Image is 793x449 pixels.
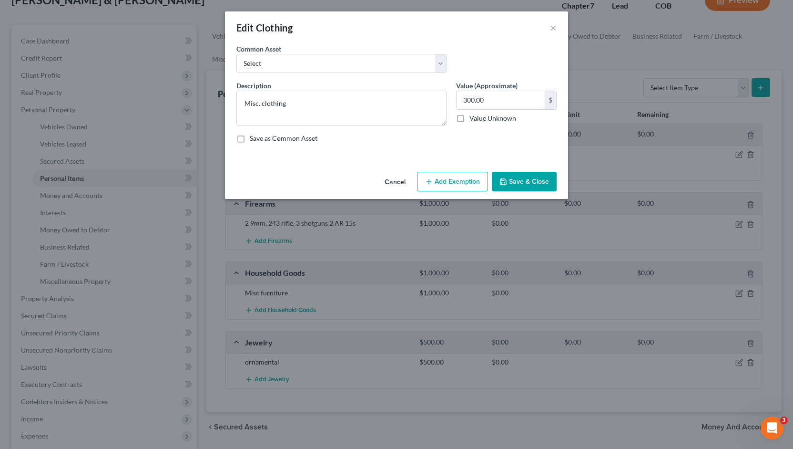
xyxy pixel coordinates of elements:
[236,21,293,34] div: Edit Clothing
[417,172,488,192] button: Add Exemption
[550,22,557,33] button: ×
[457,91,545,109] input: 0.00
[780,417,788,424] span: 3
[377,173,413,192] button: Cancel
[545,91,556,109] div: $
[492,172,557,192] button: Save & Close
[456,81,518,91] label: Value (Approximate)
[236,44,281,54] label: Common Asset
[469,114,516,123] label: Value Unknown
[761,417,783,439] iframe: Intercom live chat
[250,134,317,143] label: Save as Common Asset
[236,82,271,90] span: Description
